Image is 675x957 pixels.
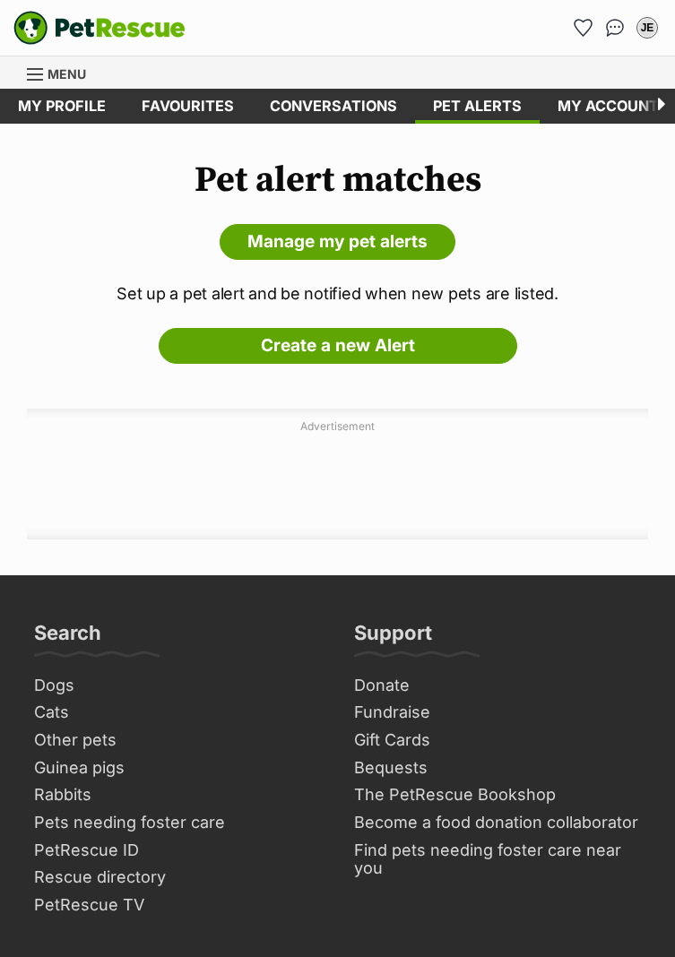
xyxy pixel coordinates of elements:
[27,281,648,306] p: Set up a pet alert and be notified when new pets are listed.
[568,13,662,42] ul: Account quick links
[347,699,649,727] a: Fundraise
[27,837,329,865] a: PetRescue ID
[568,13,597,42] a: Favourites
[27,892,329,919] a: PetRescue TV
[347,809,649,837] a: Become a food donation collaborator
[606,19,625,37] img: chat-41dd97257d64d25036548639549fe6c8038ab92f7586957e7f3b1b290dea8141.svg
[27,781,329,809] a: Rabbits
[252,89,415,124] a: conversations
[27,809,329,837] a: Pets needing foster care
[220,224,455,260] a: Manage my pet alerts
[13,11,186,45] img: logo-e224e6f780fb5917bec1dbf3a21bbac754714ae5b6737aabdf751b685950b380.svg
[601,13,629,42] a: Conversations
[124,89,252,124] a: Favourites
[27,727,329,754] a: Other pets
[347,727,649,754] a: Gift Cards
[354,620,432,656] h3: Support
[347,781,649,809] a: The PetRescue Bookshop
[27,754,329,782] a: Guinea pigs
[638,19,656,37] div: JE
[347,837,649,883] a: Find pets needing foster care near you
[27,56,99,89] a: Menu
[48,66,86,82] span: Menu
[27,409,648,539] div: Advertisement
[13,11,186,45] a: PetRescue
[27,672,329,700] a: Dogs
[159,328,517,364] a: Create a new Alert
[27,864,329,892] a: Rescue directory
[347,754,649,782] a: Bequests
[347,672,649,700] a: Donate
[34,620,101,656] h3: Search
[27,699,329,727] a: Cats
[27,159,648,201] h1: Pet alert matches
[415,89,540,124] a: Pet alerts
[633,13,662,42] button: My account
